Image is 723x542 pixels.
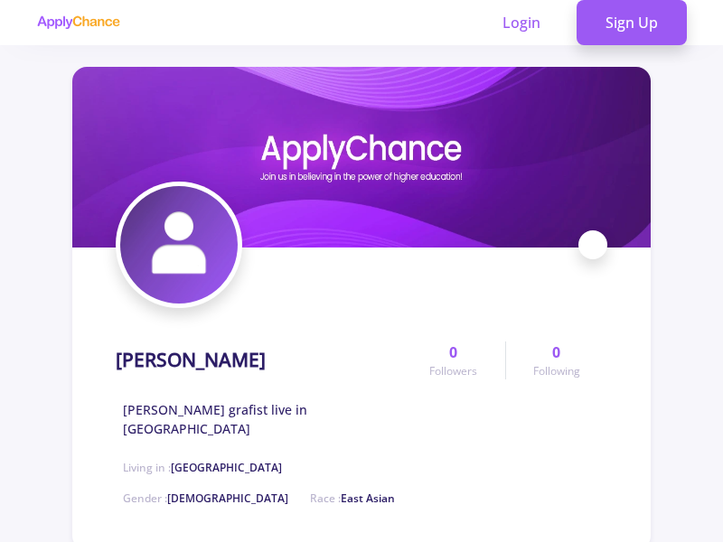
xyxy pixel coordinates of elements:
span: Gender : [123,491,288,506]
h1: [PERSON_NAME] [116,349,266,371]
img: Atieh Hashemiancover image [72,67,651,248]
img: applychance logo text only [36,15,120,30]
span: Followers [429,363,477,379]
span: Race : [310,491,395,506]
span: 0 [449,341,457,363]
span: Living in : [123,460,282,475]
span: Following [533,363,580,379]
span: [DEMOGRAPHIC_DATA] [167,491,288,506]
span: [PERSON_NAME] grafist live in [GEOGRAPHIC_DATA] [123,400,402,438]
span: East Asian [341,491,395,506]
span: 0 [552,341,560,363]
a: 0Followers [402,341,504,379]
span: [GEOGRAPHIC_DATA] [171,460,282,475]
img: Atieh Hashemianavatar [120,186,238,304]
a: 0Following [505,341,607,379]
